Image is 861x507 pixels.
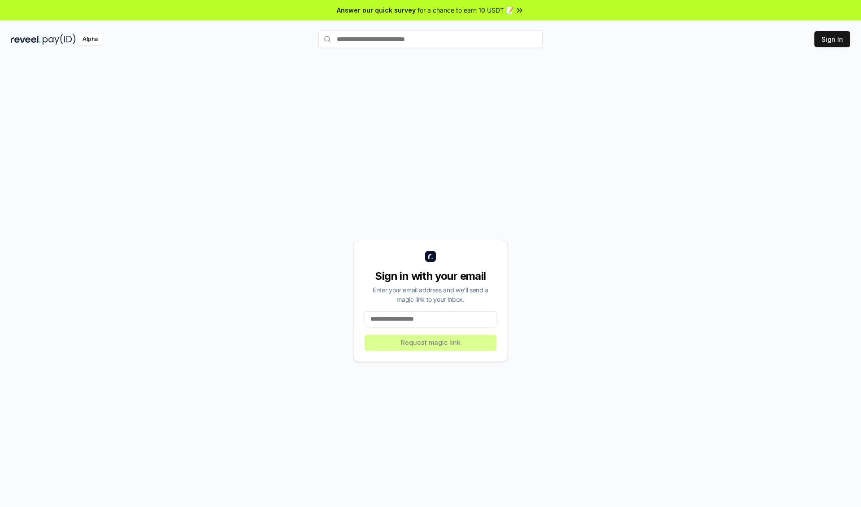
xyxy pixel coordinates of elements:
button: Sign In [814,31,850,47]
span: for a chance to earn 10 USDT 📝 [417,5,513,15]
img: pay_id [43,34,76,45]
div: Sign in with your email [365,269,496,283]
span: Answer our quick survey [337,5,416,15]
img: reveel_dark [11,34,41,45]
img: logo_small [425,251,436,262]
div: Enter your email address and we’ll send a magic link to your inbox. [365,285,496,304]
div: Alpha [78,34,103,45]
